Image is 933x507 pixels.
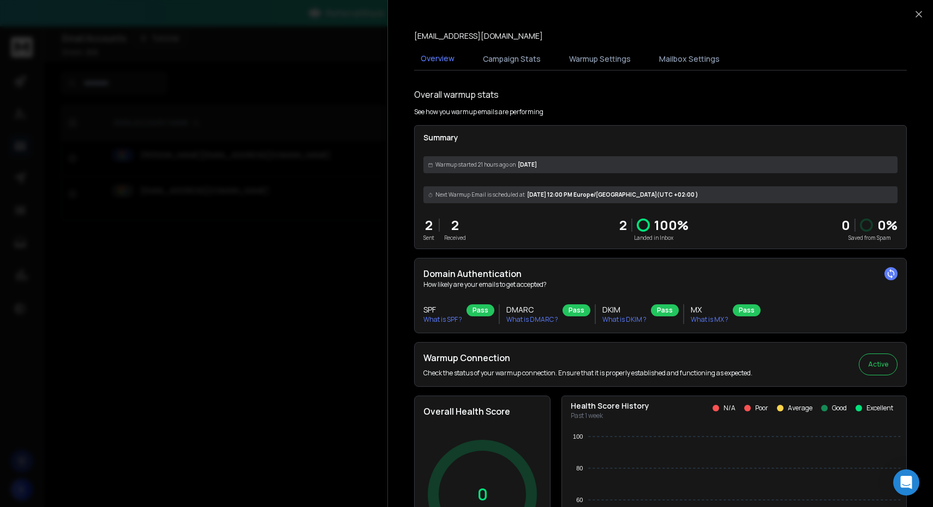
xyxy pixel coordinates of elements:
p: [EMAIL_ADDRESS][DOMAIN_NAME] [414,31,543,42]
div: [DATE] [423,156,898,173]
span: Next Warmup Email is scheduled at [435,191,525,199]
h2: Overall Health Score [423,405,541,418]
p: Saved from Spam [841,234,898,242]
h3: DKIM [602,304,647,315]
p: 2 [423,216,434,234]
p: Health Score History [571,400,649,411]
div: Pass [651,304,679,316]
div: Pass [563,304,590,316]
div: Pass [466,304,494,316]
p: What is SPF ? [423,315,462,324]
h2: Warmup Connection [423,351,752,364]
p: How likely are your emails to get accepted? [423,280,898,289]
h3: DMARC [506,304,558,315]
p: Received [444,234,466,242]
p: 100 % [654,216,689,234]
p: N/A [723,404,735,412]
span: Warmup started 21 hours ago on [435,161,516,169]
p: Check the status of your warmup connection. Ensure that it is properly established and functionin... [423,369,752,378]
tspan: 80 [576,465,583,471]
p: 0 % [877,216,898,234]
h3: MX [691,304,728,315]
button: Mailbox Settings [653,47,726,71]
p: Average [788,404,812,412]
p: Good [832,404,847,412]
div: [DATE] 12:00 PM Europe/[GEOGRAPHIC_DATA] (UTC +02:00 ) [423,186,898,203]
p: Past 1 week [571,411,649,420]
p: Landed in Inbox [619,234,689,242]
p: What is MX ? [691,315,728,324]
p: 2 [619,216,627,234]
h3: SPF [423,304,462,315]
div: Open Intercom Messenger [893,469,919,496]
p: What is DKIM ? [602,315,647,324]
button: Warmup Settings [563,47,637,71]
p: 2 [444,216,466,234]
p: 0 [477,485,488,504]
strong: 0 [841,216,850,234]
p: Sent [423,234,434,242]
p: Poor [755,404,768,412]
p: Excellent [866,404,893,412]
tspan: 60 [576,497,583,503]
button: Active [859,353,898,375]
h2: Domain Authentication [423,267,898,280]
p: What is DMARC ? [506,315,558,324]
div: Pass [733,304,761,316]
p: See how you warmup emails are performing [414,108,543,116]
button: Campaign Stats [476,47,547,71]
tspan: 100 [573,433,583,440]
button: Overview [414,46,461,72]
p: Summary [423,132,898,143]
h1: Overall warmup stats [414,88,499,101]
